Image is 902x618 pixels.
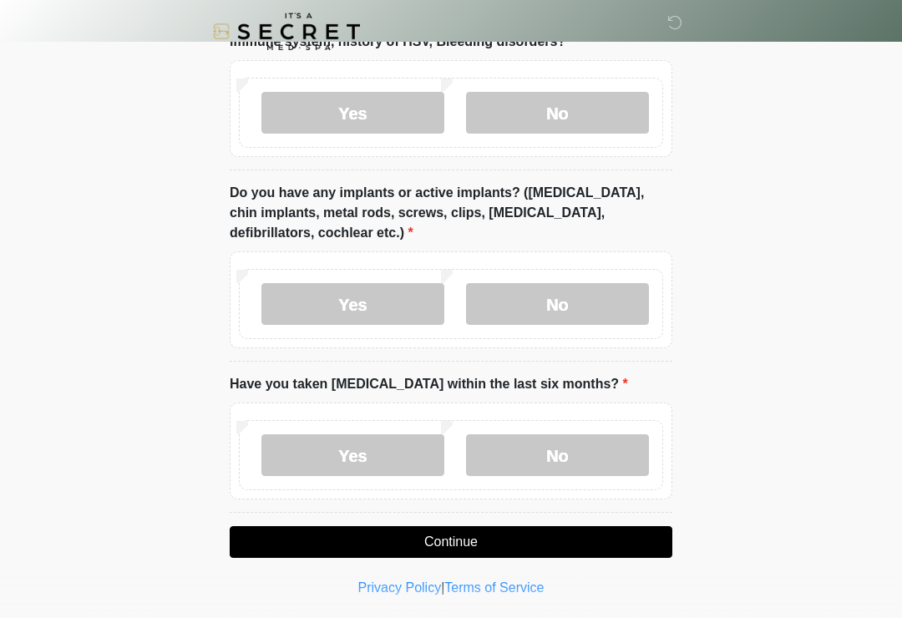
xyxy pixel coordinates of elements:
[230,526,672,558] button: Continue
[230,374,628,394] label: Have you taken [MEDICAL_DATA] within the last six months?
[444,580,544,595] a: Terms of Service
[261,434,444,476] label: Yes
[466,283,649,325] label: No
[261,283,444,325] label: Yes
[441,580,444,595] a: |
[261,92,444,134] label: Yes
[230,183,672,243] label: Do you have any implants or active implants? ([MEDICAL_DATA], chin implants, metal rods, screws, ...
[213,13,360,50] img: It's A Secret Med Spa Logo
[466,92,649,134] label: No
[466,434,649,476] label: No
[358,580,442,595] a: Privacy Policy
